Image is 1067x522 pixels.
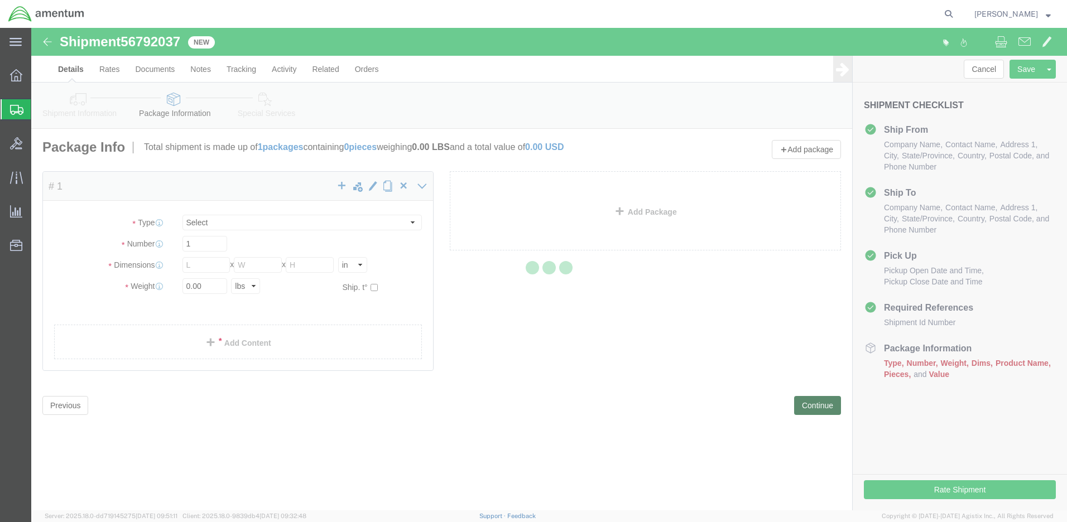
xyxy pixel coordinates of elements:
[882,511,1054,521] span: Copyright © [DATE]-[DATE] Agistix Inc., All Rights Reserved
[182,513,306,519] span: Client: 2025.18.0-9839db4
[136,513,177,519] span: [DATE] 09:51:11
[8,6,85,22] img: logo
[974,7,1051,21] button: [PERSON_NAME]
[479,513,507,519] a: Support
[507,513,536,519] a: Feedback
[974,8,1038,20] span: Ronald Pineda
[45,513,177,519] span: Server: 2025.18.0-dd719145275
[259,513,306,519] span: [DATE] 09:32:48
